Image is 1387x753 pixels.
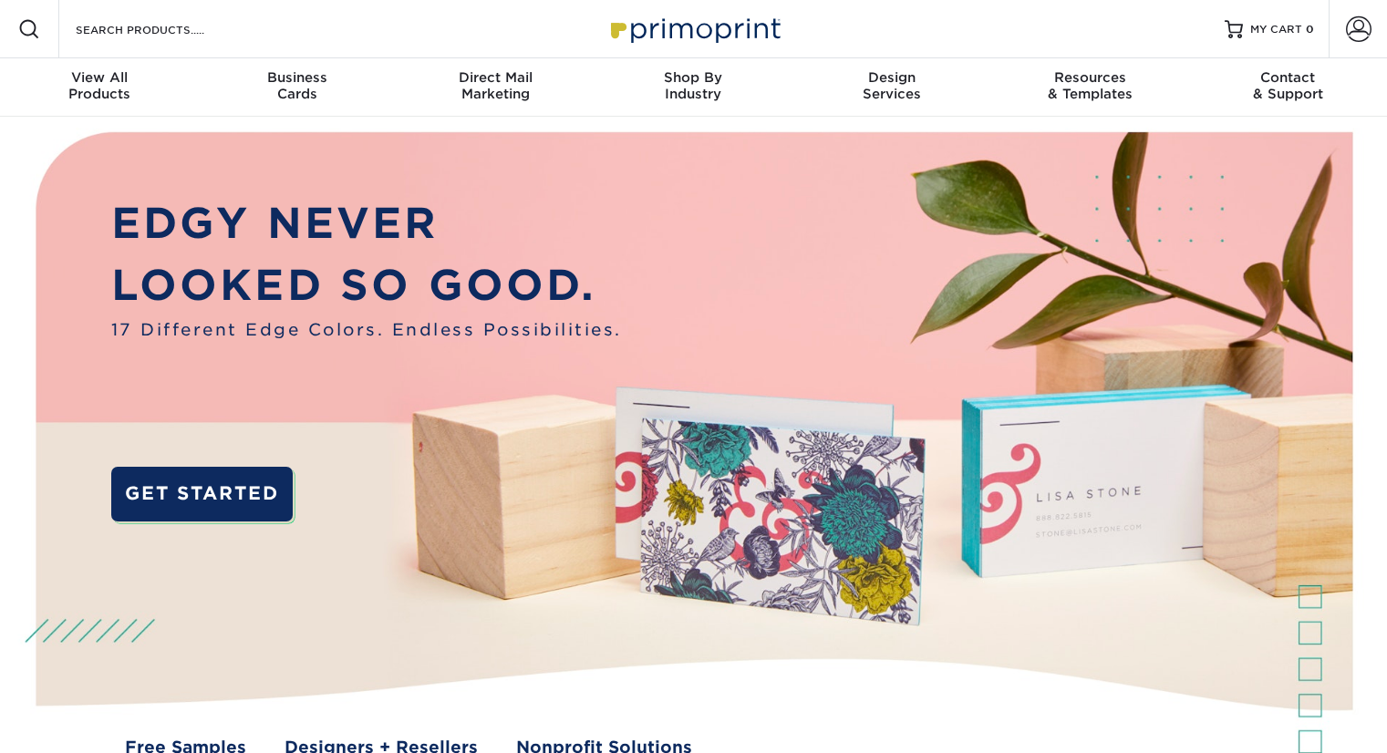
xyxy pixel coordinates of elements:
[990,58,1188,117] a: Resources& Templates
[990,69,1188,102] div: & Templates
[198,69,396,102] div: Cards
[74,18,252,40] input: SEARCH PRODUCTS.....
[595,69,792,102] div: Industry
[595,58,792,117] a: Shop ByIndustry
[990,69,1188,86] span: Resources
[111,317,622,342] span: 17 Different Edge Colors. Endless Possibilities.
[792,69,990,86] span: Design
[111,192,622,254] p: EDGY NEVER
[792,69,990,102] div: Services
[1189,69,1387,102] div: & Support
[595,69,792,86] span: Shop By
[198,58,396,117] a: BusinessCards
[111,467,293,521] a: GET STARTED
[1189,69,1387,86] span: Contact
[397,69,595,86] span: Direct Mail
[397,58,595,117] a: Direct MailMarketing
[397,69,595,102] div: Marketing
[1306,23,1314,36] span: 0
[1250,22,1302,37] span: MY CART
[111,254,622,316] p: LOOKED SO GOOD.
[603,9,785,48] img: Primoprint
[792,58,990,117] a: DesignServices
[198,69,396,86] span: Business
[1189,58,1387,117] a: Contact& Support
